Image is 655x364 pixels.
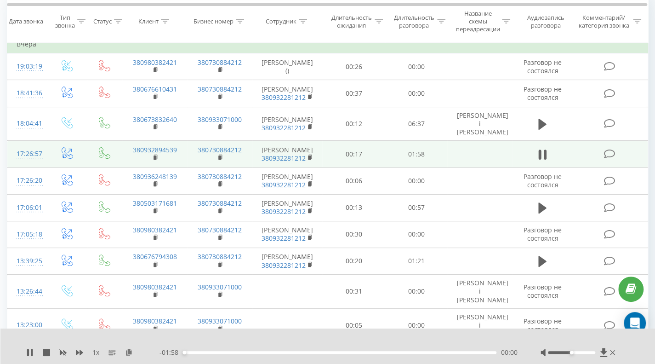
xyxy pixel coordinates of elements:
div: Тип звонка [55,13,75,29]
div: 17:26:20 [17,172,38,190]
a: 380932281212 [262,261,306,270]
span: Разговор не состоялся [524,283,562,300]
div: 17:26:57 [17,145,38,163]
a: 380933071000 [198,317,242,325]
div: Комментарий/категория звонка [577,13,631,29]
td: 00:05 [322,308,385,342]
td: 00:20 [322,248,385,274]
td: 01:58 [385,141,447,168]
span: Разговор не состоялся [524,317,562,334]
a: 380730884212 [198,172,242,181]
td: 00:00 [385,53,447,80]
td: 00:26 [322,53,385,80]
div: Клиент [138,17,159,25]
a: 380932281212 [262,123,306,132]
span: Разговор не состоялся [524,58,562,75]
td: [PERSON_NAME] [252,221,322,248]
td: 00:00 [385,275,447,309]
td: [PERSON_NAME] [252,248,322,274]
td: 00:57 [385,194,447,221]
a: 380936248139 [133,172,177,181]
td: [PERSON_NAME] [252,141,322,168]
td: [PERSON_NAME] [252,80,322,107]
a: 380932281212 [262,180,306,189]
span: Разговор не состоялся [524,172,562,189]
div: Accessibility label [570,351,574,354]
a: 380676610431 [133,85,177,93]
a: 380933071000 [198,115,242,124]
div: Длительность разговора [393,13,435,29]
div: 17:06:01 [17,199,38,217]
span: 1 x [92,348,99,357]
div: 18:04:41 [17,115,38,133]
td: [PERSON_NAME] і [PERSON_NAME] [447,275,513,309]
td: 00:30 [322,221,385,248]
div: 13:39:25 [17,252,38,270]
td: 00:00 [385,308,447,342]
a: 380933071000 [198,283,242,291]
div: 13:26:44 [17,283,38,300]
a: 380676794308 [133,252,177,261]
td: [PERSON_NAME] і [PERSON_NAME] [447,107,513,141]
a: 380730884212 [198,145,242,154]
td: [PERSON_NAME] [252,168,322,194]
a: 380730884212 [198,85,242,93]
a: 380503171681 [133,199,177,208]
a: 380932281212 [262,207,306,216]
div: Аудиозапись разговора [521,13,570,29]
div: Статус [93,17,112,25]
a: 380730884212 [198,58,242,67]
td: 06:37 [385,107,447,141]
td: [PERSON_NAME] і [PERSON_NAME] [447,308,513,342]
td: 00:37 [322,80,385,107]
a: 380980382421 [133,317,177,325]
td: 00:00 [385,168,447,194]
td: 00:06 [322,168,385,194]
a: 380730884212 [198,252,242,261]
div: Дата звонка [9,17,43,25]
td: 00:17 [322,141,385,168]
td: 01:21 [385,248,447,274]
td: [PERSON_NAME] [252,107,322,141]
div: 18:41:36 [17,84,38,102]
div: Название схемы переадресации [456,10,500,33]
td: [PERSON_NAME] () [252,53,322,80]
a: 380673832640 [133,115,177,124]
a: 380932281212 [262,93,306,102]
div: 19:03:19 [17,58,38,75]
td: 00:31 [322,275,385,309]
td: 00:00 [385,221,447,248]
a: 380730884212 [198,199,242,208]
td: [PERSON_NAME] [252,194,322,221]
td: Вчера [7,35,648,53]
span: Разговор не состоялся [524,85,562,102]
a: 380730884212 [198,225,242,234]
a: 380980382421 [133,225,177,234]
div: Длительность ожидания [330,13,372,29]
div: 13:23:00 [17,316,38,334]
span: 00:00 [501,348,518,357]
a: 380980382421 [133,58,177,67]
div: Open Intercom Messenger [624,312,646,334]
a: 380932281212 [262,154,306,162]
a: 380932281212 [262,234,306,243]
td: 00:13 [322,194,385,221]
div: Сотрудник [266,17,296,25]
span: Разговор не состоялся [524,225,562,243]
a: 380932894539 [133,145,177,154]
div: Accessibility label [182,351,186,354]
span: - 01:58 [159,348,183,357]
a: 380980382421 [133,283,177,291]
div: 17:05:18 [17,225,38,243]
td: 00:12 [322,107,385,141]
td: 00:00 [385,80,447,107]
div: Бизнес номер [194,17,234,25]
